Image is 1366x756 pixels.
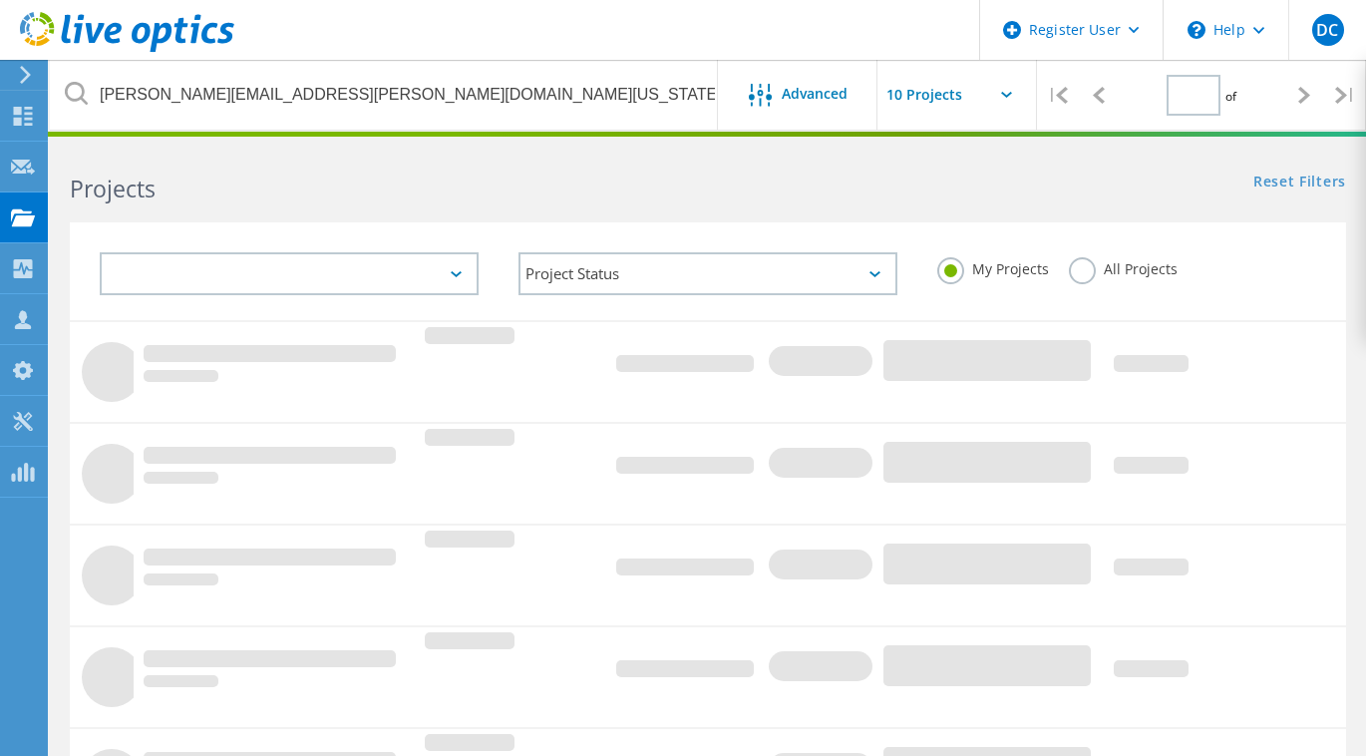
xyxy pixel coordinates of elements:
[70,173,156,204] b: Projects
[50,60,719,130] input: Search projects by name, owner, ID, company, etc
[782,87,848,101] span: Advanced
[1188,21,1205,39] svg: \n
[1069,257,1178,276] label: All Projects
[1325,60,1366,131] div: |
[1037,60,1078,131] div: |
[1225,88,1236,105] span: of
[937,257,1049,276] label: My Projects
[518,252,897,295] div: Project Status
[20,42,234,56] a: Live Optics Dashboard
[1253,175,1346,191] a: Reset Filters
[1316,22,1338,38] span: DC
